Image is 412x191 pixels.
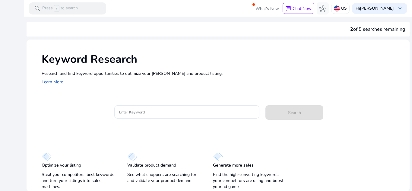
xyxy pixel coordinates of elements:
button: chatChat Now [283,3,314,14]
p: See what shoppers are searching for and validate your product demand. [127,172,201,184]
p: Hi [356,6,394,11]
span: search [34,5,41,12]
p: Find the high-converting keywords your competitors are using and boost your ad game. [213,172,287,190]
span: chat [285,6,291,12]
p: Research and find keyword opportunities to optimize your [PERSON_NAME] and product listing. [42,70,404,77]
span: 2 [350,26,353,33]
div: of 5 searches remaining [350,26,405,33]
img: diamond.svg [127,152,137,161]
span: hub [319,5,326,12]
p: US [341,3,347,14]
b: [PERSON_NAME] [360,5,394,11]
a: Learn More [42,79,63,85]
img: us.svg [334,5,340,11]
span: / [54,5,59,12]
h1: Keyword Research [42,53,404,66]
img: diamond.svg [42,152,52,161]
p: Steal your competitors’ best keywords and turn your listings into sales machines. [42,172,115,190]
p: Press to search [42,5,78,12]
span: What's New [255,3,279,14]
p: Optimize your listing [42,162,81,168]
p: Chat Now [293,6,312,11]
p: Generate more sales [213,162,254,168]
button: hub [317,2,329,14]
span: keyboard_arrow_down [396,5,404,12]
img: diamond.svg [213,152,223,161]
p: Validate product demand [127,162,176,168]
